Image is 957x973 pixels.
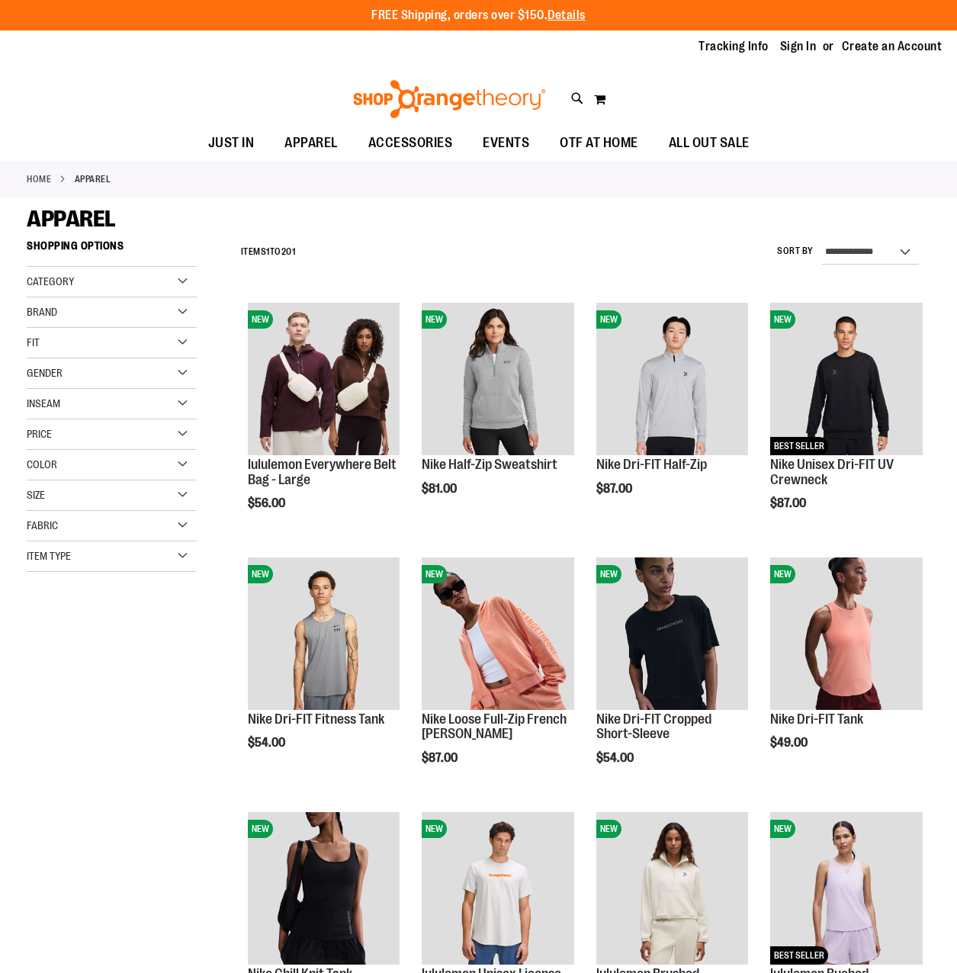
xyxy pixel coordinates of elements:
a: Nike Dri-FIT Fitness TankNEW [248,557,400,711]
a: Create an Account [842,38,943,55]
img: Nike Dri-FIT Tank [770,557,922,709]
a: Nike Loose Full-Zip French Terry HoodieNEW [422,557,573,711]
span: Inseam [27,397,60,409]
a: Nike Chill Knit TankNEW [248,812,400,966]
div: product [240,550,407,788]
span: APPAREL [284,126,338,160]
a: Nike Dri-FIT Cropped Short-Sleeve [596,711,711,742]
a: Nike Half-Zip Sweatshirt [422,457,557,472]
a: Nike Unisex Dri-FIT UV Crewneck [770,457,894,487]
img: lululemon Brushed Softstreme Half Zip [596,812,748,964]
div: product [240,295,407,549]
span: Gender [27,367,63,379]
span: $54.00 [596,751,636,765]
strong: APPAREL [75,172,111,186]
a: Details [548,8,586,22]
div: product [763,295,930,549]
span: Category [27,275,74,287]
a: Nike Unisex Dri-FIT UV CrewneckNEWBEST SELLER [770,303,922,457]
div: product [414,295,581,534]
span: EVENTS [483,126,529,160]
span: NEW [422,565,447,583]
div: product [589,550,756,804]
span: BEST SELLER [770,946,828,965]
span: Fit [27,336,40,348]
span: NEW [596,310,621,329]
span: $81.00 [422,482,459,496]
span: Size [27,489,45,501]
a: lululemon Everywhere Belt Bag - Large [248,457,397,487]
img: Shop Orangetheory [351,80,548,118]
a: lululemon Ruched Racerback TankNEWBEST SELLER [770,812,922,966]
span: $87.00 [596,482,634,496]
span: NEW [770,565,795,583]
a: Sign In [780,38,817,55]
span: 201 [281,246,296,257]
span: NEW [248,820,273,838]
a: Nike Half-Zip SweatshirtNEW [422,303,573,457]
img: Nike Dri-FIT Fitness Tank [248,557,400,709]
img: Nike Loose Full-Zip French Terry Hoodie [422,557,573,709]
a: Home [27,172,51,186]
span: NEW [422,310,447,329]
span: $54.00 [248,736,287,750]
span: NEW [770,310,795,329]
span: $49.00 [770,736,810,750]
a: Nike Dri-FIT Half-ZipNEW [596,303,748,457]
label: Sort By [777,245,814,258]
a: lululemon Unisex License to Train Short SleeveNEW [422,812,573,966]
div: product [589,295,756,534]
a: Nike Dri-FIT Cropped Short-SleeveNEW [596,557,748,711]
span: NEW [770,820,795,838]
span: NEW [248,310,273,329]
span: JUST IN [208,126,255,160]
img: Nike Dri-FIT Cropped Short-Sleeve [596,557,748,709]
span: $56.00 [248,496,287,510]
img: Nike Unisex Dri-FIT UV Crewneck [770,303,922,454]
span: NEW [596,820,621,838]
span: Price [27,428,52,440]
h2: Items to [241,240,296,264]
span: NEW [248,565,273,583]
span: Item Type [27,550,71,562]
span: NEW [596,565,621,583]
span: Brand [27,306,57,318]
span: OTF AT HOME [560,126,638,160]
a: Nike Loose Full-Zip French [PERSON_NAME] [422,711,567,742]
span: APPAREL [27,206,116,232]
a: lululemon Everywhere Belt Bag - LargeNEW [248,303,400,457]
img: lululemon Ruched Racerback Tank [770,812,922,964]
span: NEW [422,820,447,838]
div: product [763,550,930,788]
span: Color [27,458,57,470]
img: Nike Dri-FIT Half-Zip [596,303,748,454]
span: Fabric [27,519,58,531]
img: lululemon Everywhere Belt Bag - Large [248,303,400,454]
span: ALL OUT SALE [669,126,750,160]
p: FREE Shipping, orders over $150. [371,7,586,24]
img: Nike Half-Zip Sweatshirt [422,303,573,454]
img: Nike Chill Knit Tank [248,812,400,964]
span: $87.00 [422,751,460,765]
a: Tracking Info [698,38,769,55]
div: product [414,550,581,804]
img: lululemon Unisex License to Train Short Sleeve [422,812,573,964]
span: BEST SELLER [770,437,828,455]
a: Nike Dri-FIT TankNEW [770,557,922,711]
a: Nike Dri-FIT Tank [770,711,863,727]
strong: Shopping Options [27,233,197,267]
a: Nike Dri-FIT Fitness Tank [248,711,384,727]
a: Nike Dri-FIT Half-Zip [596,457,707,472]
a: lululemon Brushed Softstreme Half ZipNEW [596,812,748,966]
span: ACCESSORIES [368,126,453,160]
span: 1 [266,246,270,257]
span: $87.00 [770,496,808,510]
